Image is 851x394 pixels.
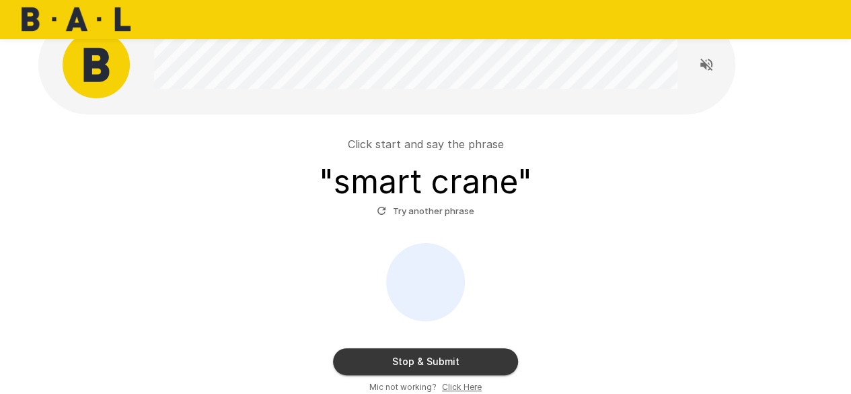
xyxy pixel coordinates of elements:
button: Read questions aloud [693,51,720,78]
h3: " smart crane " [319,163,532,201]
img: bal_avatar.png [63,31,130,98]
span: Mic not working? [369,381,437,394]
u: Click Here [442,382,482,392]
button: Stop & Submit [333,348,518,375]
button: Try another phrase [373,201,478,222]
p: Click start and say the phrase [348,136,504,152]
